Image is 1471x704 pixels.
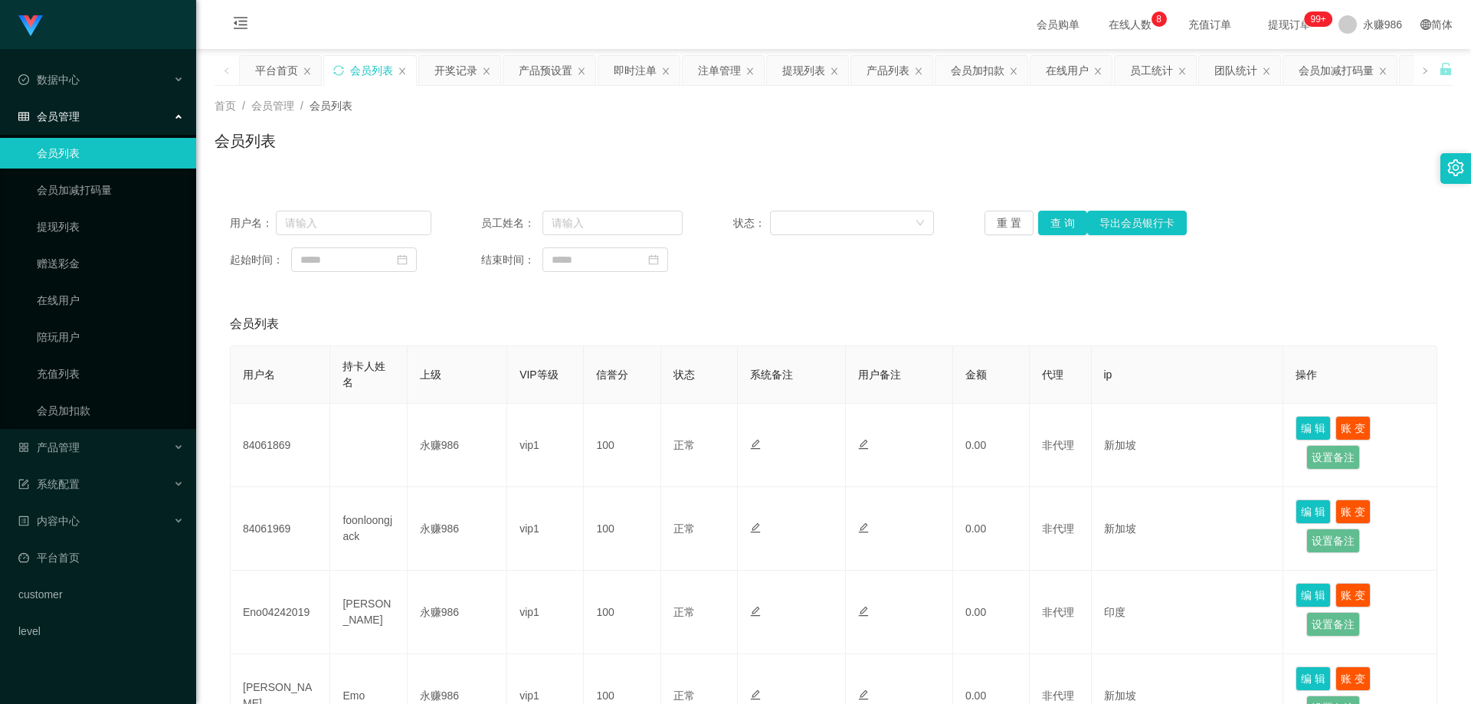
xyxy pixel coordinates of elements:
i: 图标: form [18,479,29,490]
td: 新加坡 [1092,487,1284,571]
input: 请输入 [542,211,683,235]
i: 图标: close [661,67,670,76]
a: 会员列表 [37,138,184,169]
span: 数据中心 [18,74,80,86]
div: 产品列表 [867,56,909,85]
div: 开奖记录 [434,56,477,85]
td: [PERSON_NAME] [330,571,407,654]
span: 用户备注 [858,368,901,381]
button: 账 变 [1335,583,1371,607]
span: 操作 [1296,368,1317,381]
button: 编 辑 [1296,666,1331,691]
span: 用户名 [243,368,275,381]
i: 图标: edit [858,522,869,533]
i: 图标: close [577,67,586,76]
i: 图标: down [916,218,925,229]
td: 0.00 [953,487,1030,571]
td: vip1 [507,571,584,654]
sup: 202 [1304,11,1332,27]
a: level [18,616,184,647]
span: ip [1104,368,1112,381]
div: 会员加扣款 [951,56,1004,85]
a: 图标: dashboard平台首页 [18,542,184,573]
div: 会员列表 [350,56,393,85]
i: 图标: close [398,67,407,76]
i: 图标: edit [750,689,761,700]
span: 内容中心 [18,515,80,527]
span: 在线人数 [1101,19,1159,30]
div: 平台首页 [255,56,298,85]
td: 永赚986 [408,487,507,571]
button: 编 辑 [1296,583,1331,607]
i: 图标: sync [333,65,344,76]
td: 100 [584,571,660,654]
i: 图标: calendar [648,254,659,265]
a: 充值列表 [37,359,184,389]
a: customer [18,579,184,610]
span: 非代理 [1042,439,1074,451]
i: 图标: close [482,67,491,76]
span: 系统备注 [750,368,793,381]
button: 设置备注 [1306,445,1360,470]
button: 编 辑 [1296,416,1331,440]
span: 用户名： [230,215,276,231]
span: 充值订单 [1181,19,1239,30]
span: 会员列表 [230,315,279,333]
i: 图标: close [745,67,755,76]
span: 会员列表 [310,100,352,112]
span: 上级 [420,368,441,381]
i: 图标: profile [18,516,29,526]
a: 赠送彩金 [37,248,184,279]
i: 图标: close [1378,67,1387,76]
td: 84061869 [231,404,330,487]
i: 图标: calendar [397,254,408,265]
i: 图标: edit [750,606,761,617]
td: 永赚986 [408,571,507,654]
td: Eno04242019 [231,571,330,654]
i: 图标: close [914,67,923,76]
button: 导出会员银行卡 [1087,211,1187,235]
sup: 8 [1152,11,1167,27]
i: 图标: edit [858,606,869,617]
div: 即时注单 [614,56,657,85]
button: 编 辑 [1296,499,1331,524]
div: 注单管理 [698,56,741,85]
div: 员工统计 [1130,56,1173,85]
i: 图标: unlock [1439,62,1453,76]
img: logo.9652507e.png [18,15,43,37]
span: 首页 [215,100,236,112]
i: 图标: check-circle-o [18,74,29,85]
a: 会员加扣款 [37,395,184,426]
span: 提现订单 [1260,19,1319,30]
span: / [242,100,245,112]
td: vip1 [507,487,584,571]
i: 图标: right [1421,67,1429,74]
input: 请输入 [276,211,431,235]
span: 结束时间： [481,252,542,268]
span: 正常 [673,439,695,451]
span: 持卡人姓名 [342,360,385,388]
span: 会员管理 [251,100,294,112]
a: 在线用户 [37,285,184,316]
i: 图标: setting [1447,159,1464,176]
p: 8 [1156,11,1161,27]
button: 账 变 [1335,416,1371,440]
span: 起始时间： [230,252,291,268]
span: VIP等级 [519,368,559,381]
span: 员工姓名： [481,215,542,231]
td: vip1 [507,404,584,487]
span: 状态： [733,215,771,231]
td: 0.00 [953,404,1030,487]
i: 图标: edit [858,439,869,450]
td: 0.00 [953,571,1030,654]
i: 图标: close [830,67,839,76]
span: 正常 [673,689,695,702]
i: 图标: close [303,67,312,76]
a: 会员加减打码量 [37,175,184,205]
i: 图标: global [1420,19,1431,30]
span: 会员管理 [18,110,80,123]
td: 100 [584,404,660,487]
td: 100 [584,487,660,571]
span: 非代理 [1042,522,1074,535]
span: 正常 [673,522,695,535]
